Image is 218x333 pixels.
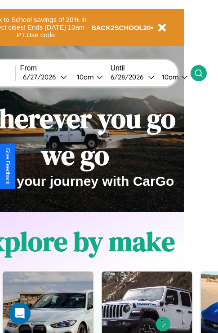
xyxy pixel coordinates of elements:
button: 10am [70,72,106,82]
label: Until [111,64,191,72]
button: 10am [155,72,191,82]
div: Give Feedback [4,148,11,184]
b: BACK2SCHOOL20 [91,24,151,31]
div: 6 / 27 / 2026 [23,73,60,81]
div: 10am [72,73,96,81]
div: 6 / 28 / 2026 [111,73,148,81]
div: Open Intercom Messenger [9,302,31,324]
div: 10am [157,73,181,81]
label: From [20,64,106,72]
button: 6/27/2026 [20,72,70,82]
